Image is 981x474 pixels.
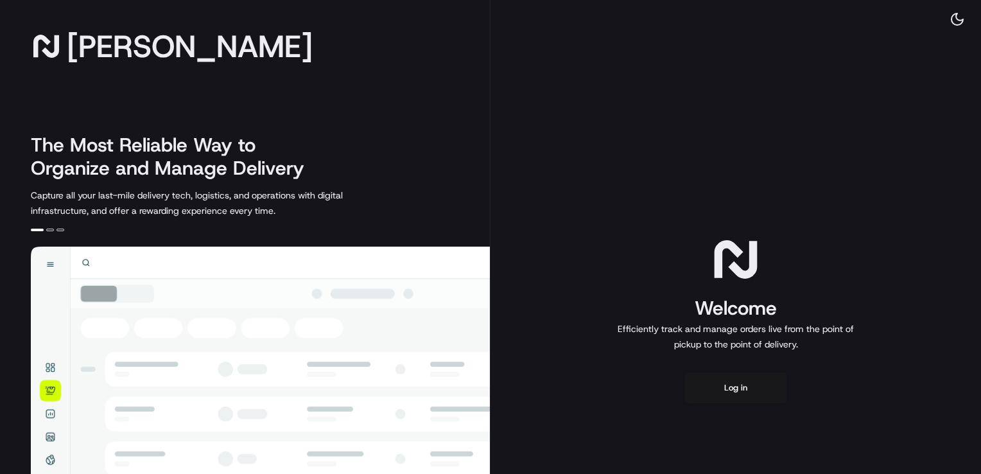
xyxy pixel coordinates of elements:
span: [PERSON_NAME] [67,33,313,59]
h2: The Most Reliable Way to Organize and Manage Delivery [31,134,318,180]
p: Capture all your last-mile delivery tech, logistics, and operations with digital infrastructure, ... [31,188,401,218]
button: Log in [684,373,787,403]
p: Efficiently track and manage orders live from the point of pickup to the point of delivery. [612,321,859,352]
h1: Welcome [612,295,859,321]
